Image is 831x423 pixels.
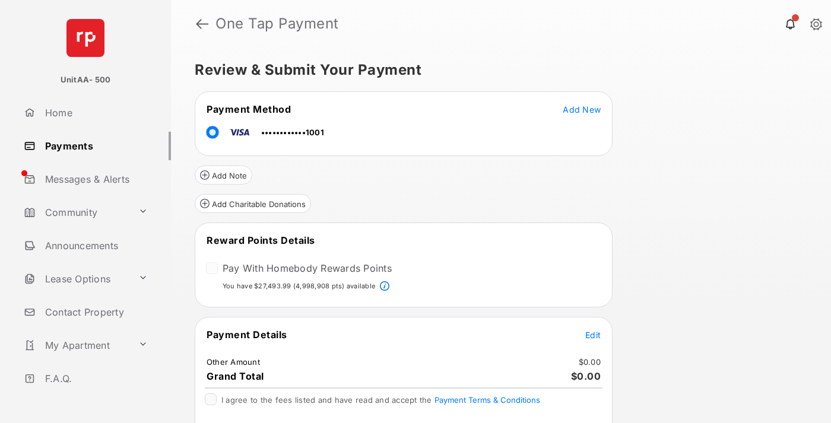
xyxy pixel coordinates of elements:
[261,128,324,137] span: ••••••••••••1001
[19,231,171,260] a: Announcements
[206,357,261,367] td: Other Amount
[19,298,171,326] a: Contact Property
[563,103,601,115] button: Add New
[195,166,252,185] button: Add Note
[19,165,171,193] a: Messages & Alerts
[19,132,171,160] a: Payments
[61,74,111,86] p: UnitAA- 500
[66,19,104,57] img: svg+xml;base64,PHN2ZyB4bWxucz0iaHR0cDovL3d3dy53My5vcmcvMjAwMC9zdmciIHdpZHRoPSI2NCIgaGVpZ2h0PSI2NC...
[195,63,798,77] h5: Review & Submit Your Payment
[19,98,171,127] a: Home
[578,357,601,367] td: $0.00
[223,281,375,291] p: You have $27,493.99 (4,998,908 pts) available
[19,265,134,293] a: Lease Options
[223,262,392,274] label: Pay With Homebody Rewards Points
[19,198,134,227] a: Community
[19,364,171,393] a: F.A.Q.
[207,103,291,115] span: Payment Method
[19,331,134,360] a: My Apartment
[563,104,601,115] span: Add New
[221,395,540,405] span: I agree to the fees listed and have read and accept the
[207,234,315,246] span: Reward Points Details
[585,330,601,340] span: Edit
[207,370,264,382] span: Grand Total
[215,17,339,31] strong: One Tap Payment
[434,395,540,405] button: I agree to the fees listed and have read and accept the
[571,370,601,382] span: $0.00
[585,329,601,341] button: Edit
[195,194,311,213] button: Add Charitable Donations
[207,329,287,341] span: Payment Details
